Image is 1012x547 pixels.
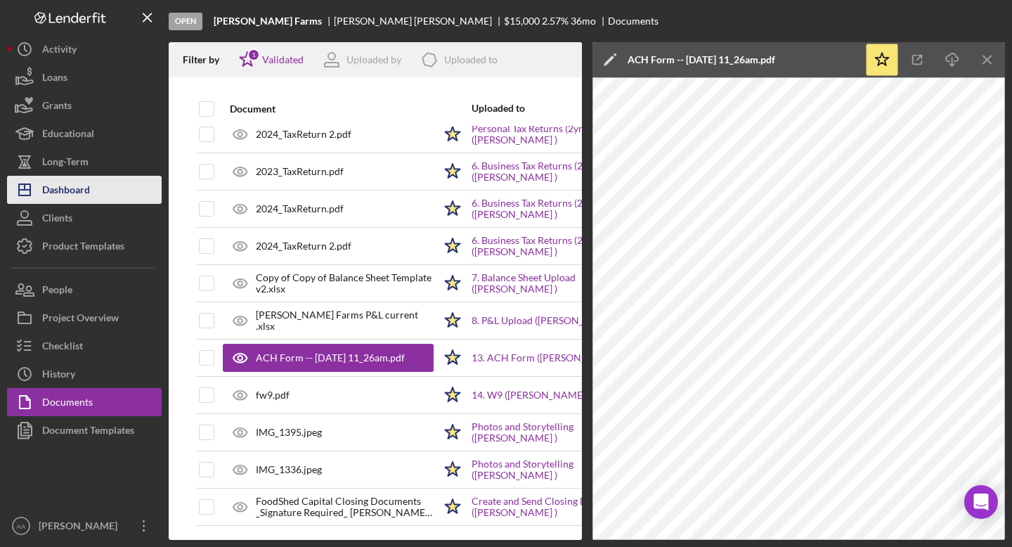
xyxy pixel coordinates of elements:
[256,427,322,438] div: IMG_1395.jpeg
[256,309,434,332] div: [PERSON_NAME] Farms P&L current .xlsx
[42,204,72,236] div: Clients
[256,464,322,475] div: IMG_1336.jpeg
[7,120,162,148] button: Educational
[42,304,119,335] div: Project Overview
[35,512,126,543] div: [PERSON_NAME]
[42,332,83,363] div: Checklist
[472,315,621,326] a: 8. P&L Upload ([PERSON_NAME] )
[472,160,647,183] a: 6. Business Tax Returns (2yrs) ([PERSON_NAME] )
[169,13,202,30] div: Open
[7,360,162,388] button: History
[42,276,72,307] div: People
[42,176,90,207] div: Dashboard
[256,240,351,252] div: 2024_TaxReturn 2.pdf
[256,203,344,214] div: 2024_TaxReturn.pdf
[472,496,647,518] a: Create and Send Closing Documents ([PERSON_NAME] )
[256,129,351,140] div: 2024_TaxReturn 2.pdf
[7,63,162,91] button: Loans
[42,388,93,420] div: Documents
[42,63,67,95] div: Loans
[214,15,322,27] b: [PERSON_NAME] Farms
[17,522,26,530] text: AA
[256,272,434,295] div: Copy of Copy of Balance Sheet Template v2.xlsx
[183,54,230,65] div: Filter by
[42,360,75,392] div: History
[542,15,569,27] div: 2.57 %
[7,91,162,120] button: Grants
[346,54,401,65] div: Uploaded by
[230,103,434,115] div: Document
[7,388,162,416] button: Documents
[7,232,162,260] button: Product Templates
[472,235,647,257] a: 6. Business Tax Returns (2yrs) ([PERSON_NAME] )
[42,120,94,151] div: Educational
[247,49,260,61] div: 1
[256,496,434,518] div: FoodShed Capital Closing Documents _Signature Required_ [PERSON_NAME] Farms.pdf
[262,54,304,65] div: Validated
[608,15,659,27] div: Documents
[42,416,134,448] div: Document Templates
[7,276,162,304] button: People
[472,103,559,114] div: Uploaded to
[7,332,162,360] button: Checklist
[42,35,77,67] div: Activity
[42,148,89,179] div: Long-Term
[472,198,647,220] a: 6. Business Tax Returns (2yrs) ([PERSON_NAME] )
[7,304,162,332] button: Project Overview
[444,54,498,65] div: Uploaded to
[571,15,596,27] div: 36 mo
[256,352,405,363] div: ACH Form -- [DATE] 11_26am.pdf
[504,15,540,27] span: $15,000
[7,512,162,540] button: AA[PERSON_NAME]
[7,148,162,176] button: Long-Term
[472,458,647,481] a: Photos and Storytelling ([PERSON_NAME] )
[472,352,623,363] a: 13. ACH Form ([PERSON_NAME] )
[256,390,290,401] div: fw9.pdf
[964,485,998,519] div: Open Intercom Messenger
[256,166,344,177] div: 2023_TaxReturn.pdf
[42,91,72,123] div: Grants
[628,54,775,65] div: ACH Form -- [DATE] 11_26am.pdf
[472,421,647,444] a: Photos and Storytelling ([PERSON_NAME] )
[42,232,124,264] div: Product Templates
[334,15,504,27] div: [PERSON_NAME] [PERSON_NAME]
[7,176,162,204] button: Dashboard
[7,35,162,63] button: Activity
[472,272,647,295] a: 7. Balance Sheet Upload ([PERSON_NAME] )
[7,204,162,232] button: Clients
[472,390,590,401] a: 14. W9 ([PERSON_NAME] )
[472,123,647,146] a: Personal Tax Returns (2yrs) ([PERSON_NAME] )
[7,416,162,444] button: Document Templates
